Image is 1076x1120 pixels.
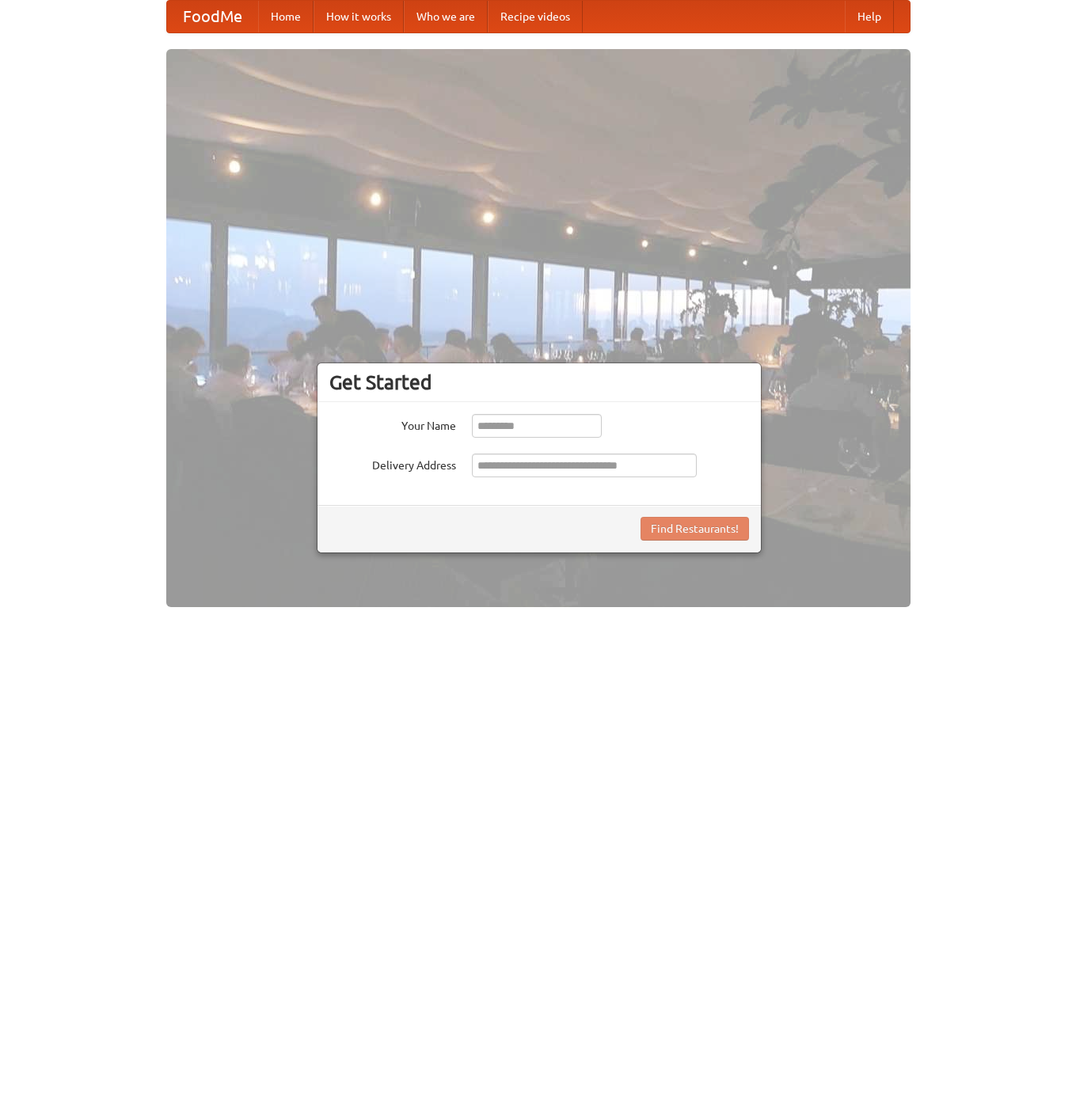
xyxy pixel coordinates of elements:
[329,454,456,473] label: Delivery Address
[167,1,258,32] a: FoodMe
[641,517,749,541] button: Find Restaurants!
[329,370,749,394] h3: Get Started
[329,414,456,434] label: Your Name
[314,1,404,32] a: How it works
[845,1,894,32] a: Help
[404,1,488,32] a: Who we are
[488,1,583,32] a: Recipe videos
[258,1,314,32] a: Home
